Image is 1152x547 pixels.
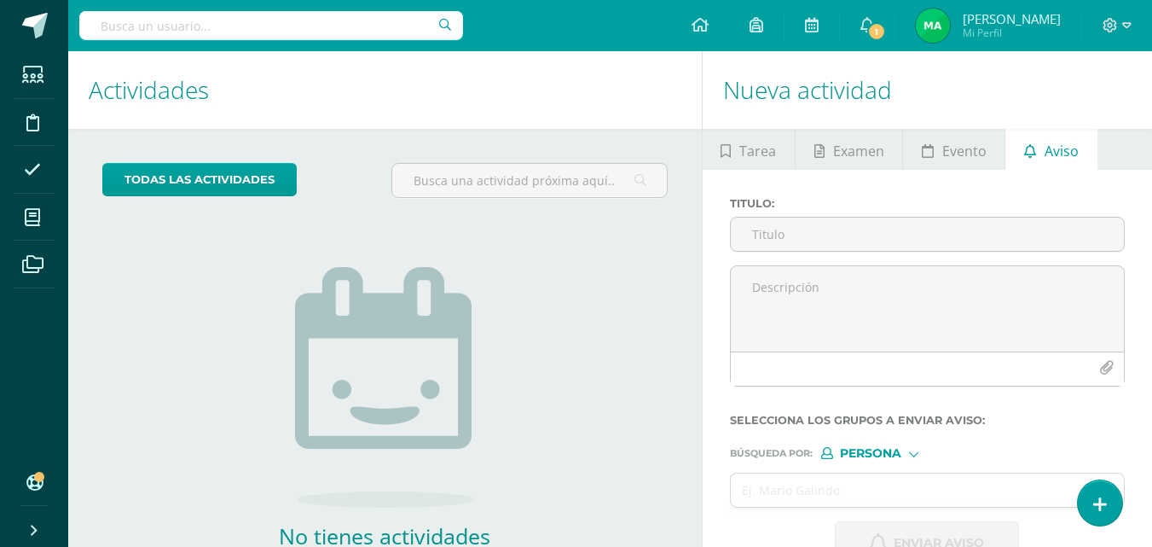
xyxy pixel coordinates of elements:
input: Titulo [731,218,1124,251]
input: Busca un usuario... [79,11,463,40]
h1: Nueva actividad [723,51,1132,129]
span: Tarea [739,131,776,172]
img: no_activities.png [295,267,474,508]
a: Evento [903,129,1004,170]
span: Mi Perfil [963,26,1061,40]
a: Examen [796,129,902,170]
img: 05f3b83f3a33b31b9838db5ae9964073.png [916,9,950,43]
span: Aviso [1045,131,1079,172]
span: [PERSON_NAME] [963,10,1061,27]
label: Titulo : [730,197,1125,210]
label: Selecciona los grupos a enviar aviso : [730,414,1125,427]
span: Examen [833,131,884,172]
a: Aviso [1005,129,1097,170]
div: [object Object] [821,447,949,459]
input: Busca una actividad próxima aquí... [392,164,666,197]
span: Persona [840,449,901,458]
span: Evento [942,131,987,172]
h1: Actividades [89,51,681,129]
a: todas las Actividades [102,163,297,196]
input: Ej. Mario Galindo [731,474,1091,507]
span: Búsqueda por : [730,449,813,458]
a: Tarea [703,129,795,170]
span: 1 [867,22,886,41]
